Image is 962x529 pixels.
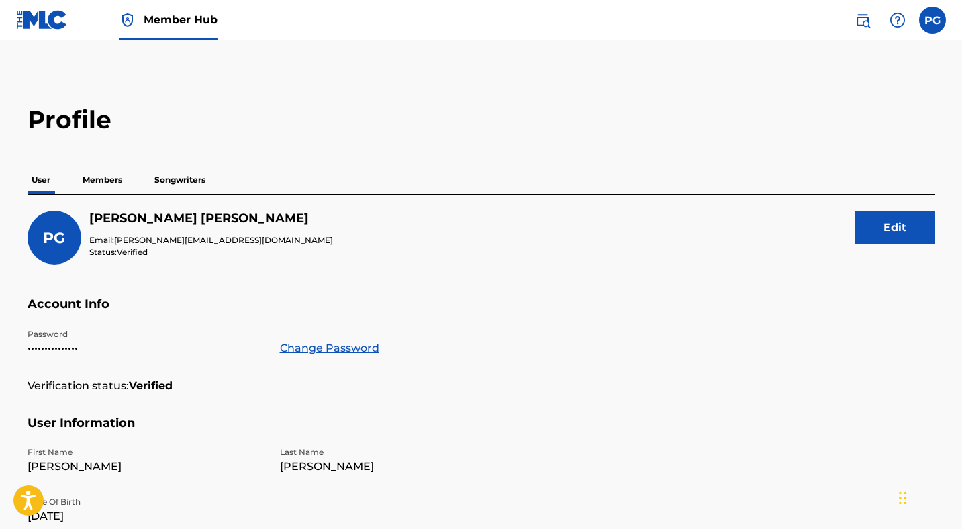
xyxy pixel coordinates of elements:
[889,12,906,28] img: help
[89,211,333,226] h5: Paul Gilbert
[28,297,935,328] h5: Account Info
[119,12,136,28] img: Top Rightsholder
[895,465,962,529] iframe: Chat Widget
[28,166,54,194] p: User
[280,340,379,356] a: Change Password
[114,235,333,245] span: [PERSON_NAME][EMAIL_ADDRESS][DOMAIN_NAME]
[280,459,516,475] p: [PERSON_NAME]
[899,478,907,518] div: Drag
[89,234,333,246] p: Email:
[144,12,218,28] span: Member Hub
[28,416,935,447] h5: User Information
[16,10,68,30] img: MLC Logo
[28,508,264,524] p: [DATE]
[855,12,871,28] img: search
[884,7,911,34] div: Help
[28,340,264,356] p: •••••••••••••••
[79,166,126,194] p: Members
[117,247,148,257] span: Verified
[924,336,962,444] iframe: Resource Center
[89,246,333,258] p: Status:
[849,7,876,34] a: Public Search
[919,7,946,34] div: User Menu
[28,496,264,508] p: Date Of Birth
[129,378,173,394] strong: Verified
[280,446,516,459] p: Last Name
[150,166,209,194] p: Songwriters
[28,378,129,394] p: Verification status:
[28,459,264,475] p: [PERSON_NAME]
[28,328,264,340] p: Password
[28,446,264,459] p: First Name
[43,229,65,247] span: PG
[855,211,935,244] button: Edit
[28,105,935,135] h2: Profile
